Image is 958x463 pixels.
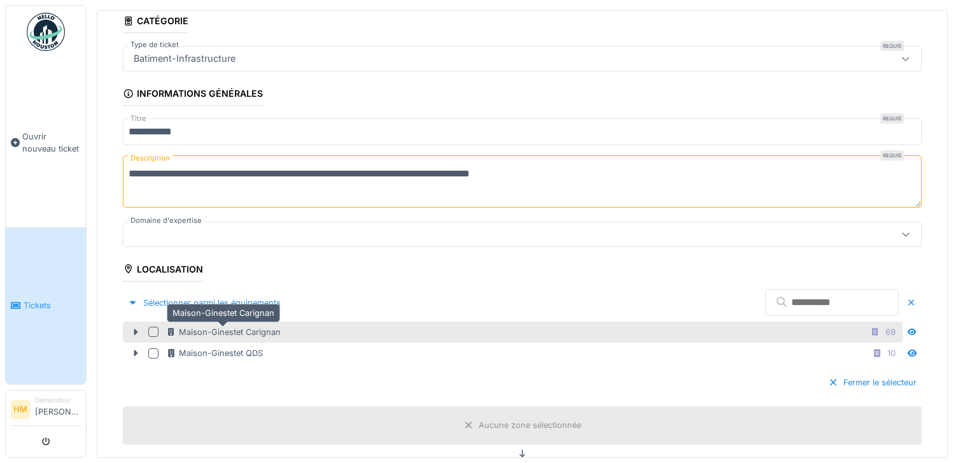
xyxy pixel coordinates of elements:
a: Tickets [6,227,86,385]
div: Fermer le sélecteur [823,374,922,391]
label: Type de ticket [128,39,181,50]
label: Domaine d'expertise [128,215,204,226]
span: Tickets [24,299,81,311]
div: Batiment-Infrastructure [129,52,241,66]
li: HM [11,400,30,419]
a: HM Demandeur[PERSON_NAME] [11,395,81,426]
div: Localisation [123,260,203,281]
label: Description [128,150,173,166]
img: Badge_color-CXgf-gQk.svg [27,13,65,51]
div: Requis [880,41,904,51]
div: Demandeur [35,395,81,405]
label: Titre [128,113,149,124]
div: Maison-Ginestet QDS [166,347,263,359]
div: Requis [880,150,904,160]
div: 10 [887,347,896,359]
div: Sélectionner parmi les équipements [123,294,286,311]
div: Catégorie [123,11,188,33]
div: 69 [885,326,896,338]
div: Maison-Ginestet Carignan [166,326,281,338]
span: Ouvrir nouveau ticket [22,131,81,155]
div: Maison-Ginestet Carignan [167,304,280,322]
a: Ouvrir nouveau ticket [6,58,86,227]
div: Requis [880,113,904,124]
div: Informations générales [123,84,263,106]
div: Aucune zone sélectionnée [479,419,581,431]
li: [PERSON_NAME] [35,395,81,423]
